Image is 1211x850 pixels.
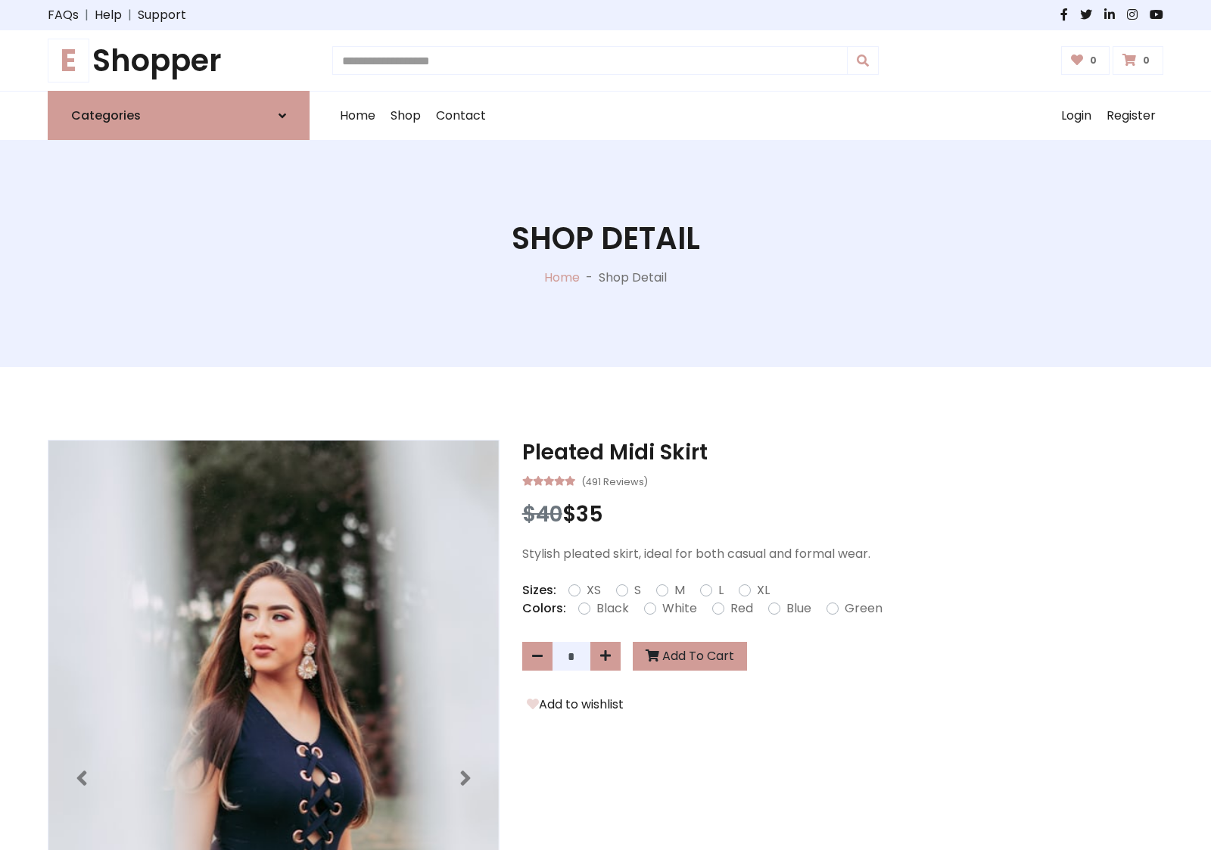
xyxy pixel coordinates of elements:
a: Categories [48,91,310,140]
h6: Categories [71,108,141,123]
small: (491 Reviews) [581,472,648,490]
p: Sizes: [522,581,556,599]
span: 0 [1086,54,1100,67]
span: $40 [522,500,562,529]
a: 0 [1061,46,1110,75]
a: Contact [428,92,493,140]
p: - [580,269,599,287]
span: 35 [576,500,603,529]
label: White [662,599,697,618]
span: | [122,6,138,24]
a: Register [1099,92,1163,140]
h3: Pleated Midi Skirt [522,440,1163,465]
a: Login [1054,92,1099,140]
span: 0 [1139,54,1153,67]
label: XS [587,581,601,599]
label: M [674,581,685,599]
h3: $ [522,502,1163,528]
a: EShopper [48,42,310,79]
label: Blue [786,599,811,618]
button: Add To Cart [633,642,747,671]
a: Home [544,269,580,286]
a: Help [95,6,122,24]
a: 0 [1113,46,1163,75]
h1: Shop Detail [512,220,700,257]
a: Support [138,6,186,24]
span: | [79,6,95,24]
label: S [634,581,641,599]
a: FAQs [48,6,79,24]
label: Red [730,599,753,618]
p: Stylish pleated skirt, ideal for both casual and formal wear. [522,545,1163,563]
label: Green [845,599,883,618]
label: XL [757,581,770,599]
a: Shop [383,92,428,140]
span: E [48,39,89,83]
label: Black [596,599,629,618]
label: L [718,581,724,599]
button: Add to wishlist [522,695,628,715]
p: Shop Detail [599,269,667,287]
p: Colors: [522,599,566,618]
a: Home [332,92,383,140]
h1: Shopper [48,42,310,79]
